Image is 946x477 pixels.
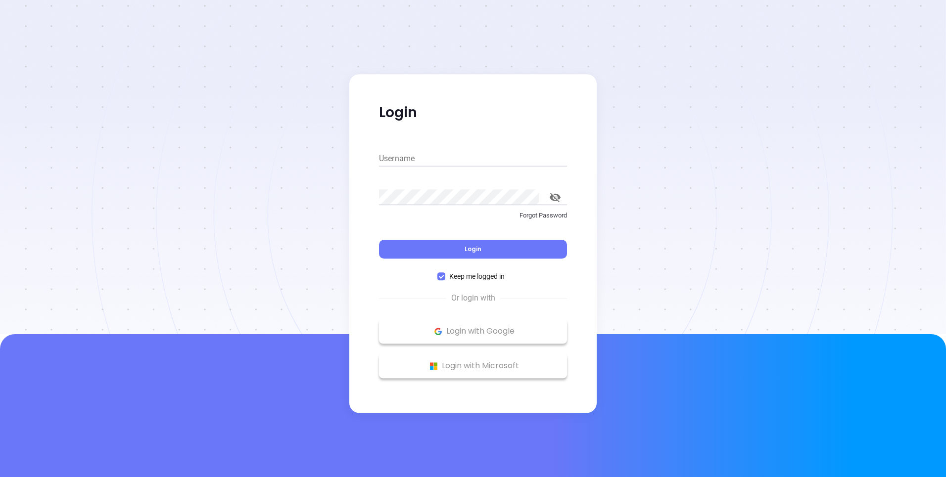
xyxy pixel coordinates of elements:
[465,245,481,253] span: Login
[543,185,567,209] button: toggle password visibility
[432,325,444,338] img: Google Logo
[379,240,567,259] button: Login
[445,271,509,282] span: Keep me logged in
[379,104,567,122] p: Login
[446,292,500,304] span: Or login with
[384,358,562,373] p: Login with Microsoft
[379,211,567,228] a: Forgot Password
[427,360,440,372] img: Microsoft Logo
[379,319,567,344] button: Google Logo Login with Google
[379,353,567,378] button: Microsoft Logo Login with Microsoft
[384,324,562,339] p: Login with Google
[379,211,567,220] p: Forgot Password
